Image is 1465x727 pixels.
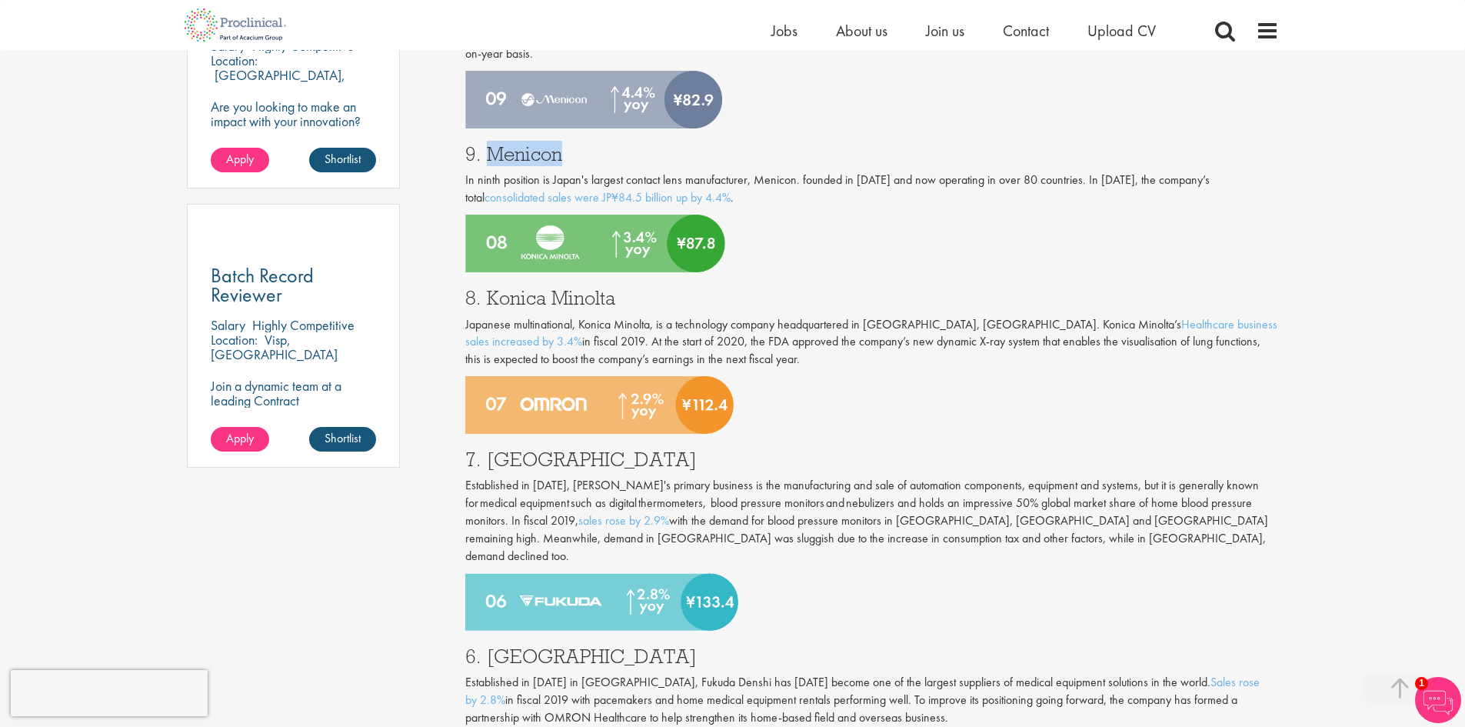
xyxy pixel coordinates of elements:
h3: 8. Konica Minolta [465,288,1279,308]
a: Join us [926,21,964,41]
a: Apply [211,148,269,172]
iframe: reCAPTCHA [11,670,208,716]
a: Sales rose by 2.8% [465,674,1260,708]
p: Are you looking to make an impact with your innovation? We are working with a well-established ph... [211,99,377,202]
p: Established in [DATE] in [GEOGRAPHIC_DATA], Fukuda Denshi has [DATE] become one of the largest su... [465,674,1279,727]
a: Shortlist [309,427,376,452]
a: About us [836,21,887,41]
img: Chatbot [1415,677,1461,723]
a: Batch Record Reviewer [211,266,377,305]
p: Join a dynamic team at a leading Contract Manufacturing Organisation and contribute to groundbrea... [211,379,377,466]
a: Apply [211,427,269,452]
span: Apply [226,430,254,446]
span: Location: [211,331,258,348]
h3: 7. [GEOGRAPHIC_DATA] [465,449,1279,469]
p: Visp, [GEOGRAPHIC_DATA] [211,331,338,363]
span: Apply [226,151,254,167]
p: In ninth position is Japan's largest contact lens manufacturer, Menicon. founded in [DATE] and no... [465,172,1279,207]
span: Salary [211,316,245,334]
a: Upload CV [1087,21,1156,41]
p: Highly Competitive [252,316,355,334]
p: Japanese multinational, Konica Minolta, is a technology company headquartered in [GEOGRAPHIC_DATA... [465,316,1279,369]
span: Location: [211,52,258,69]
p: Established in [DATE], [PERSON_NAME]'s primary business is the manufacturing and sale of automati... [465,477,1279,565]
span: Batch Record Reviewer [211,262,314,308]
span: 1 [1415,677,1428,690]
p: [GEOGRAPHIC_DATA], [GEOGRAPHIC_DATA] [211,66,345,98]
h3: 6. [GEOGRAPHIC_DATA] [465,646,1279,666]
h3: 9. Menicon [465,144,1279,164]
a: Jobs [771,21,797,41]
a: Shortlist [309,148,376,172]
a: Contact [1003,21,1049,41]
a: Healthcare business sales increased by 3.4% [465,316,1277,350]
a: consolidated sales were JP¥84.5 billion up by 4.4% [484,189,731,205]
a: sales rose by 2.9% [578,512,669,529]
